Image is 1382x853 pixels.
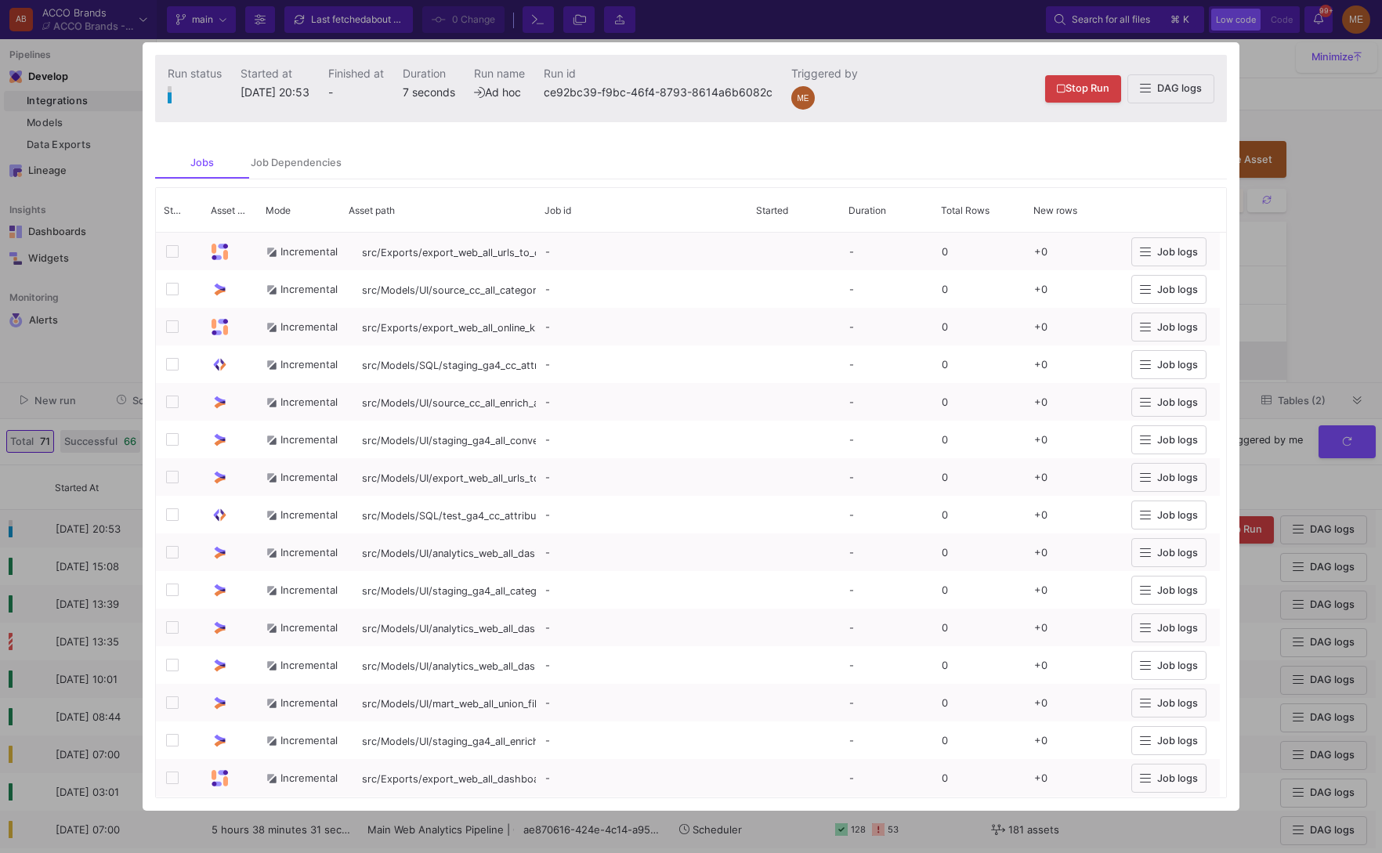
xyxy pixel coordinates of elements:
[1131,651,1207,680] button: Job logs
[1034,471,1047,483] span: +0
[849,734,854,746] span: -
[266,572,338,609] div: Incremental
[537,421,748,458] div: -
[349,240,713,265] button: src/Exports/export_web_all_urls_to_crawl/export_web_all_urls_to_crawl
[1157,697,1198,709] span: Job logs
[942,584,948,596] span: 0
[1034,584,1047,596] span: +0
[362,472,711,484] span: src/Models/UI/export_web_all_urls_to_crawl/export_web_all_urls_to_crawl
[474,85,521,99] span: Ad hoc
[362,585,692,597] span: src/Models/UI/staging_ga4_all_categorize/staging_ga4_all_categorize
[1157,472,1198,483] span: Job logs
[266,384,338,421] div: Incremental
[537,721,748,759] div: -
[266,534,338,571] div: Incremental
[1131,613,1207,642] button: Job logs
[212,770,228,786] img: Export
[1034,508,1047,521] span: +0
[537,308,748,345] div: -
[362,435,761,446] span: src/Models/UI/staging_ga4_all_conversion_paths/staging_ga4_all_conversion_paths
[349,504,627,528] button: src/Models/SQL/test_ga4_cc_attribution_final/table_1
[1034,358,1047,370] span: +0
[537,571,748,609] div: -
[1131,313,1207,342] button: Job logs
[942,772,948,784] span: 0
[849,245,854,258] span: -
[266,722,338,759] div: Incremental
[349,353,655,378] button: src/Models/SQL/staging_ga4_cc_attribution_step_4/table_1
[474,67,525,80] span: Run name
[212,732,228,749] img: UI-Model
[266,233,338,270] div: Incremental
[942,621,948,634] span: 0
[349,466,723,490] button: src/Models/UI/export_web_all_urls_to_crawl/export_web_all_urls_to_crawl
[1131,689,1207,717] button: Job logs
[849,621,854,634] span: -
[1157,772,1198,784] span: Job logs
[266,685,338,721] div: Incremental
[941,204,989,216] span: Total Rows
[212,469,228,486] img: UI-Model
[266,760,338,797] div: Incremental
[1131,538,1207,567] button: Job logs
[349,692,780,716] button: src/Models/UI/mart_web_all_union_filter/mart_web_all_union_filter_had_no_conversion
[362,623,789,634] span: src/Models/UI/analytics_web_all_dashboard_core/analytics_web_all_dashboard_core_daily
[1131,764,1207,793] button: Job logs
[403,67,455,80] span: Duration
[537,383,748,421] div: -
[212,544,228,561] img: UI-Model
[1131,726,1207,755] button: Job logs
[1034,734,1047,746] span: +0
[1034,772,1047,784] span: +0
[791,86,815,110] div: ME
[1057,82,1109,94] span: Stop Run
[849,696,854,709] span: -
[362,773,769,785] span: src/Exports/export_web_all_dashboard_core/analytics_web_all_dashboard_core_daily
[212,657,228,674] img: UI-Model
[241,67,309,80] span: Started at
[942,696,948,709] span: 0
[212,281,228,298] img: UI-Model
[212,394,228,410] img: UI-Model
[849,283,854,295] span: -
[212,432,228,448] img: UI-Model
[1131,275,1207,304] button: Job logs
[849,772,854,784] span: -
[537,458,748,496] div: -
[1034,546,1047,558] span: +0
[266,271,338,308] div: Incremental
[362,548,819,559] span: src/Models/UI/analytics_web_all_dashboard_v2_core/analytics_web_all_dashboard_core_unioned
[1157,547,1198,558] span: Job logs
[942,546,948,558] span: 0
[190,157,214,169] div: Jobs
[1157,735,1198,746] span: Job logs
[849,433,854,446] span: -
[1034,245,1047,258] span: +0
[544,86,772,99] span: ce92bc39-f9bc-46f4-8793-8614a6b6082c
[164,204,181,216] span: Status
[849,358,854,370] span: -
[328,85,333,99] span: -
[848,204,886,216] span: Duration
[362,397,667,409] span: src/Models/UI/source_cc_all_enrich_api/source_cc_all_enrich_api
[942,508,948,521] span: 0
[1157,359,1198,370] span: Job logs
[212,620,228,636] img: UI-Model
[1034,320,1047,333] span: +0
[942,433,948,446] span: 0
[1157,246,1198,258] span: Job logs
[942,245,948,258] span: 0
[362,360,642,371] span: src/Models/SQL/staging_ga4_cc_attribution_step_4/table_1
[362,284,734,296] span: src/Models/UI/source_cc_all_categorize_api/source_cc_all_api_mapping_check
[942,659,948,671] span: 0
[942,734,948,746] span: 0
[349,654,776,678] button: src/Models/UI/analytics_web_all_dashboard_core/analytics_web_all_online_kpis_daily
[756,204,788,216] span: Started
[1157,434,1198,446] span: Job logs
[1157,284,1198,295] span: Job logs
[849,396,854,408] span: -
[942,396,948,408] span: 0
[328,67,384,80] span: Finished at
[349,316,735,340] button: src/Exports/export_web_all_online_kpis/export_web_all_online_kpis_detailed
[266,497,338,533] div: Incremental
